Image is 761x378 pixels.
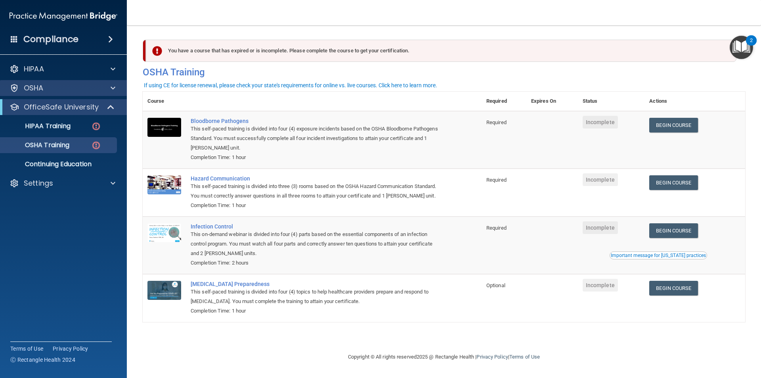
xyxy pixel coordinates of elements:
[191,118,442,124] a: Bloodborne Pathogens
[583,221,618,234] span: Incomplete
[10,102,115,112] a: OfficeSafe University
[144,83,437,88] div: If using CE for license renewal, please check your state's requirements for online vs. live cours...
[191,182,442,201] div: This self-paced training is divided into three (3) rooms based on the OSHA Hazard Communication S...
[191,258,442,268] div: Completion Time: 2 hours
[152,46,162,56] img: exclamation-circle-solid-danger.72ef9ffc.png
[191,287,442,306] div: This self-paced training is divided into four (4) topics to help healthcare providers prepare and...
[610,251,707,259] button: Read this if you are a dental practitioner in the state of CA
[299,344,589,370] div: Copyright © All rights reserved 2025 @ Rectangle Health | |
[10,345,43,353] a: Terms of Use
[191,281,442,287] a: [MEDICAL_DATA] Preparedness
[146,40,736,62] div: You have a course that has expired or is incomplete. Please complete the course to get your certi...
[10,178,115,188] a: Settings
[191,201,442,210] div: Completion Time: 1 hour
[730,36,753,59] button: Open Resource Center, 2 new notifications
[583,173,618,186] span: Incomplete
[486,225,507,231] span: Required
[24,64,44,74] p: HIPAA
[53,345,88,353] a: Privacy Policy
[476,354,508,360] a: Privacy Policy
[191,124,442,153] div: This self-paced training is divided into four (4) exposure incidents based on the OSHA Bloodborne...
[526,92,578,111] th: Expires On
[649,118,698,132] a: Begin Course
[91,140,101,150] img: danger-circle.6113f641.png
[649,223,698,238] a: Begin Course
[91,121,101,131] img: danger-circle.6113f641.png
[23,34,78,45] h4: Compliance
[191,153,442,162] div: Completion Time: 1 hour
[24,83,44,93] p: OSHA
[5,160,113,168] p: Continuing Education
[750,40,753,51] div: 2
[10,8,117,24] img: PMB logo
[24,102,99,112] p: OfficeSafe University
[5,141,69,149] p: OSHA Training
[5,122,71,130] p: HIPAA Training
[10,356,75,364] span: Ⓒ Rectangle Health 2024
[583,116,618,129] span: Incomplete
[649,175,698,190] a: Begin Course
[486,119,507,125] span: Required
[649,281,698,295] a: Begin Course
[10,64,115,74] a: HIPAA
[143,92,186,111] th: Course
[486,177,507,183] span: Required
[583,279,618,292] span: Incomplete
[509,354,540,360] a: Terms of Use
[24,178,53,188] p: Settings
[191,223,442,230] a: Infection Control
[191,230,442,258] div: This on-demand webinar is divided into four (4) parts based on the essential components of an inf...
[578,92,645,111] th: Status
[482,92,526,111] th: Required
[191,175,442,182] a: Hazard Communication
[10,83,115,93] a: OSHA
[644,92,745,111] th: Actions
[191,306,442,316] div: Completion Time: 1 hour
[611,253,706,258] div: Important message for [US_STATE] practices
[143,67,745,78] h4: OSHA Training
[486,282,505,288] span: Optional
[143,81,438,89] button: If using CE for license renewal, please check your state's requirements for online vs. live cours...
